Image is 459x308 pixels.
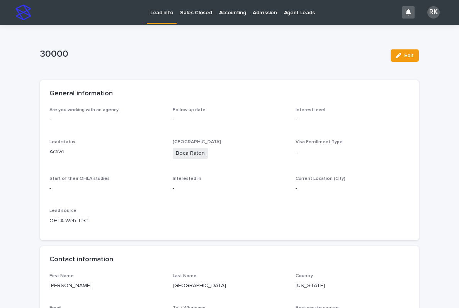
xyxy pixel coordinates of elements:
[173,184,287,193] p: -
[296,176,345,181] span: Current Location (City)
[49,184,163,193] p: -
[404,53,414,58] span: Edit
[173,176,201,181] span: Interested in
[49,217,163,225] p: OHLA Web Test
[296,282,410,290] p: [US_STATE]
[296,184,410,193] p: -
[296,108,325,112] span: Interest level
[296,274,313,278] span: Country
[427,6,440,19] div: RK
[173,274,197,278] span: Last Name
[173,108,206,112] span: Follow up date
[49,108,119,112] span: Are you working with an agency
[173,282,287,290] p: [GEOGRAPHIC_DATA]
[49,256,113,264] h2: Contact information
[49,208,76,213] span: Lead source
[49,282,163,290] p: [PERSON_NAME]
[40,49,384,60] p: 30000
[49,148,163,156] p: Active
[296,140,343,144] span: Visa Enrollment Type
[49,140,75,144] span: Lead status
[173,140,221,144] span: [GEOGRAPHIC_DATA]
[296,116,410,124] p: -
[49,274,74,278] span: First Name
[173,148,208,159] span: Boca Raton
[391,49,419,62] button: Edit
[49,116,163,124] p: -
[49,90,113,98] h2: General information
[296,148,410,156] p: -
[173,116,287,124] p: -
[49,176,110,181] span: Start of their OHLA studies
[15,5,31,20] img: stacker-logo-s-only.png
